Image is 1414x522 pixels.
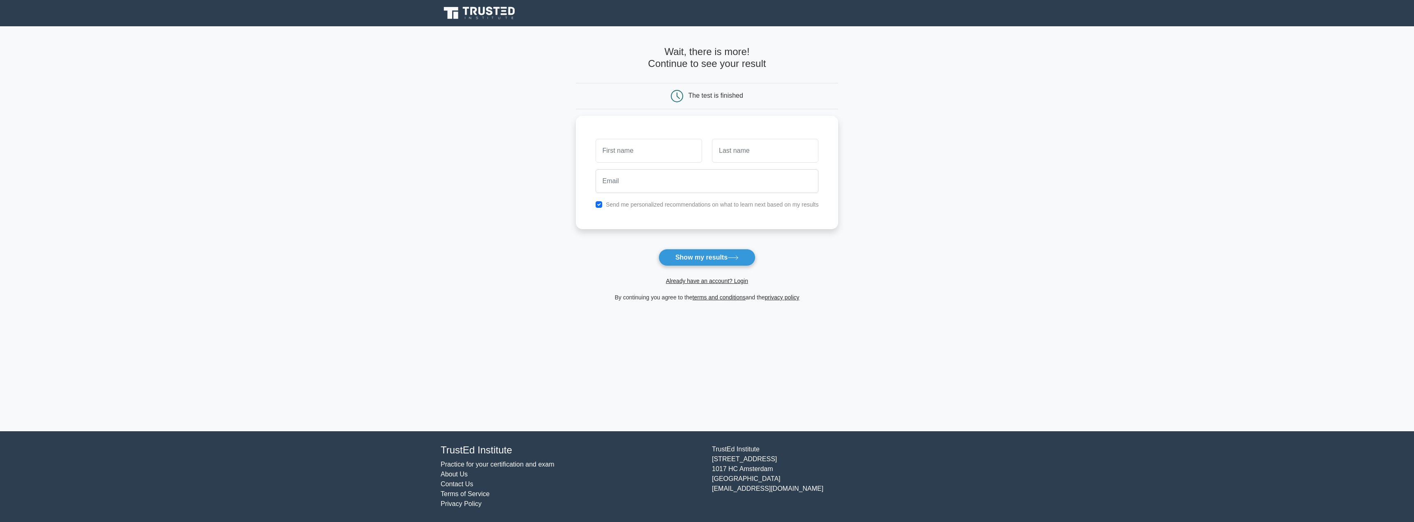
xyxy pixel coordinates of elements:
a: Practice for your certification and exam [441,461,555,468]
a: terms and conditions [693,294,746,301]
h4: TrustEd Institute [441,444,702,456]
a: privacy policy [765,294,799,301]
input: Email [596,169,819,193]
a: Privacy Policy [441,500,482,507]
div: By continuing you agree to the and the [571,292,843,302]
a: Contact Us [441,481,473,488]
a: Already have an account? Login [666,278,748,284]
input: Last name [712,139,818,163]
div: TrustEd Institute [STREET_ADDRESS] 1017 HC Amsterdam [GEOGRAPHIC_DATA] [EMAIL_ADDRESS][DOMAIN_NAME] [707,444,978,509]
a: Terms of Service [441,490,490,497]
a: About Us [441,471,468,478]
div: The test is finished [689,92,743,99]
h4: Wait, there is more! Continue to see your result [576,46,839,70]
button: Show my results [658,249,756,266]
input: First name [596,139,702,163]
label: Send me personalized recommendations on what to learn next based on my results [606,201,819,208]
